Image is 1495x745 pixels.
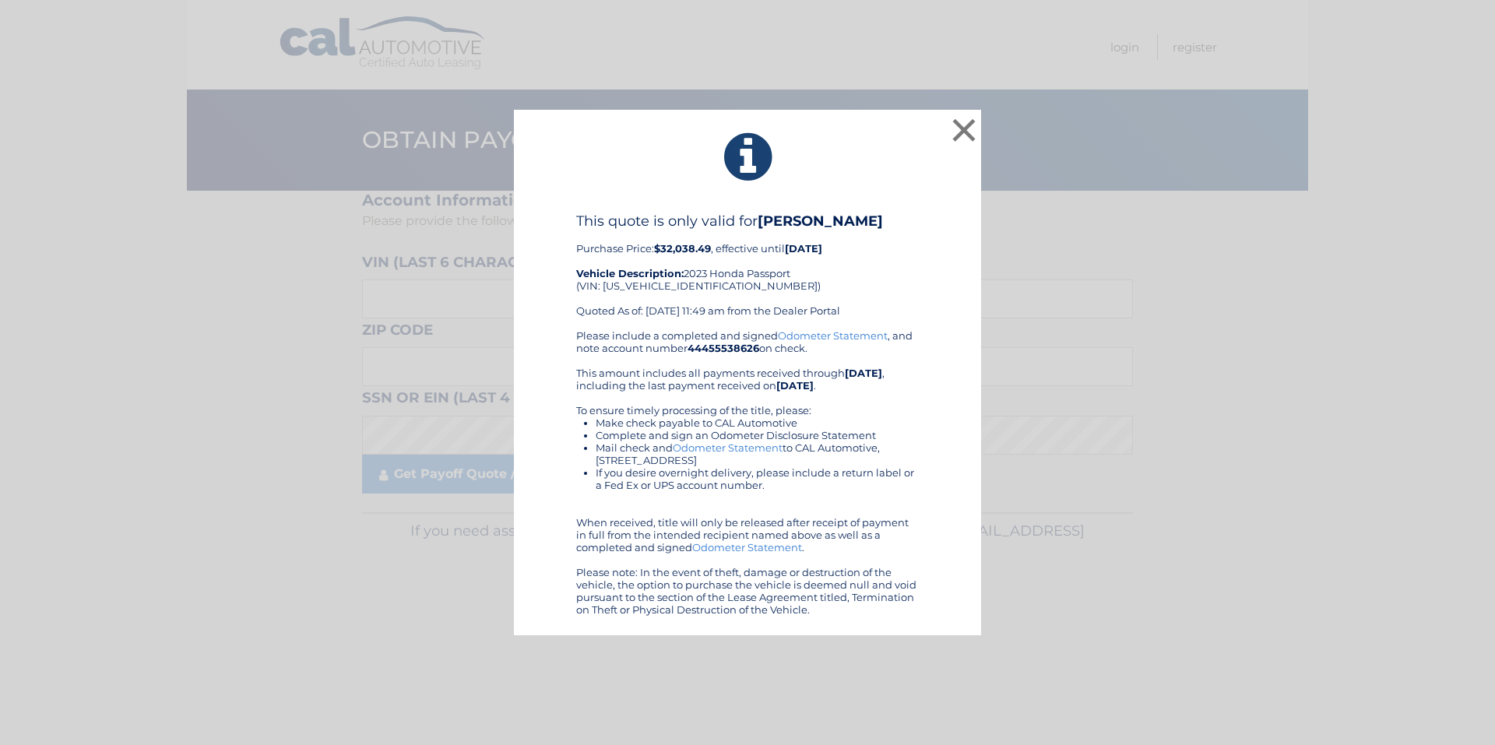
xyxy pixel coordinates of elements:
a: Odometer Statement [778,329,888,342]
li: Complete and sign an Odometer Disclosure Statement [596,429,919,441]
b: [DATE] [785,242,822,255]
a: Odometer Statement [673,441,783,454]
b: [DATE] [776,379,814,392]
b: $32,038.49 [654,242,711,255]
button: × [948,114,980,146]
h4: This quote is only valid for [576,213,919,230]
div: Purchase Price: , effective until 2023 Honda Passport (VIN: [US_VEHICLE_IDENTIFICATION_NUMBER]) Q... [576,213,919,329]
div: Please include a completed and signed , and note account number on check. This amount includes al... [576,329,919,616]
li: If you desire overnight delivery, please include a return label or a Fed Ex or UPS account number. [596,466,919,491]
li: Mail check and to CAL Automotive, [STREET_ADDRESS] [596,441,919,466]
li: Make check payable to CAL Automotive [596,416,919,429]
b: [DATE] [845,367,882,379]
b: 44455538626 [688,342,759,354]
b: [PERSON_NAME] [758,213,883,230]
strong: Vehicle Description: [576,267,684,279]
a: Odometer Statement [692,541,802,553]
